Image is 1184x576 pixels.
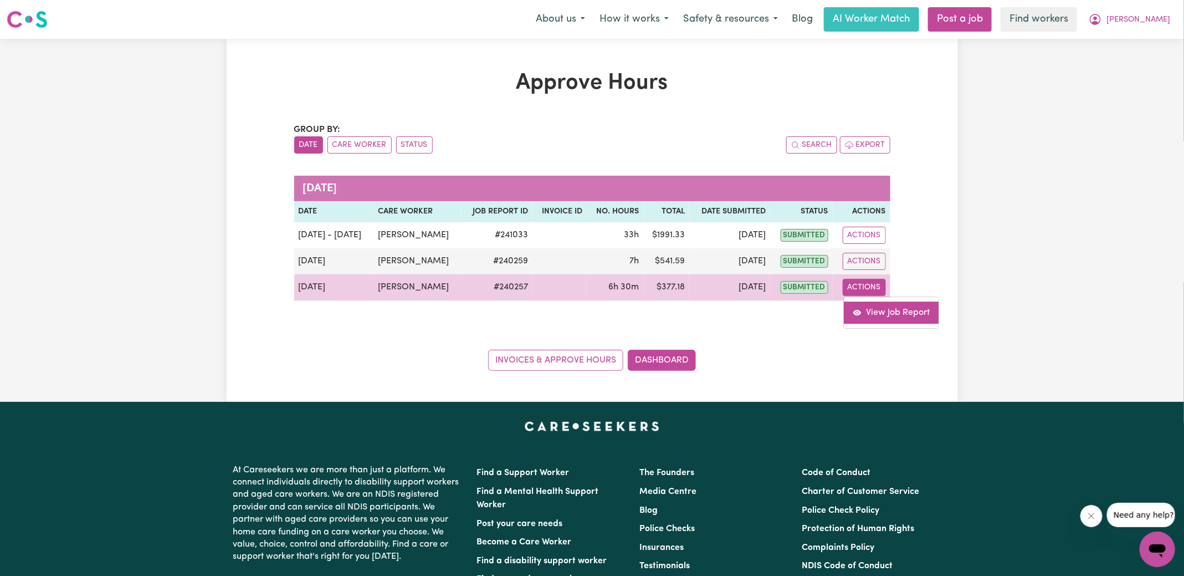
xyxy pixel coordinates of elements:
caption: [DATE] [294,176,890,201]
span: submitted [781,281,828,294]
a: Complaints Policy [802,543,874,552]
td: [DATE] [294,274,373,301]
button: Actions [843,227,886,244]
td: [DATE] - [DATE] [294,222,373,248]
a: Find a Support Worker [477,468,570,477]
th: Date Submitted [689,201,770,222]
td: $ 541.59 [644,248,690,274]
button: Export [840,136,890,154]
button: Actions [843,279,886,296]
a: Find workers [1001,7,1077,32]
a: NDIS Code of Conduct [802,562,893,570]
a: Post a job [928,7,992,32]
th: No. Hours [587,201,644,222]
a: Police Check Policy [802,506,879,515]
p: At Careseekers we are more than just a platform. We connect individuals directly to disability su... [233,460,464,568]
a: Testimonials [639,562,690,570]
a: Careseekers logo [7,7,48,32]
span: submitted [781,255,828,268]
td: # 240259 [462,248,532,274]
a: Charter of Customer Service [802,487,919,496]
td: # 240257 [462,274,532,301]
a: Become a Care Worker [477,538,572,547]
td: [PERSON_NAME] [373,248,462,274]
a: Code of Conduct [802,468,870,477]
button: Actions [843,253,886,270]
button: My Account [1082,8,1177,31]
a: The Founders [639,468,694,477]
button: sort invoices by date [294,136,323,154]
button: About us [529,8,592,31]
th: Care worker [373,201,462,222]
th: Invoice ID [532,201,587,222]
button: sort invoices by paid status [396,136,433,154]
a: Media Centre [639,487,696,496]
span: 33 hours [624,231,639,239]
span: 7 hours [630,257,639,266]
span: 6 hours 30 minutes [609,283,639,292]
td: [DATE] [689,222,770,248]
span: submitted [781,229,828,242]
a: View job report 240257 [844,302,939,324]
button: How it works [592,8,676,31]
div: Actions [843,297,939,329]
td: [DATE] [689,274,770,301]
a: Find a Mental Health Support Worker [477,487,599,509]
a: Invoices & Approve Hours [488,350,623,371]
td: [DATE] [294,248,373,274]
a: Dashboard [628,350,696,371]
button: sort invoices by care worker [327,136,392,154]
td: $ 377.18 [644,274,690,301]
th: Job Report ID [462,201,532,222]
span: [PERSON_NAME] [1106,14,1170,26]
a: Insurances [639,543,684,552]
iframe: Message from company [1107,503,1175,527]
a: Post your care needs [477,519,563,528]
th: Actions [833,201,890,222]
button: Search [786,136,837,154]
a: AI Worker Match [824,7,919,32]
a: Blog [639,506,658,515]
a: Find a disability support worker [477,557,607,565]
th: Status [770,201,833,222]
td: [PERSON_NAME] [373,274,462,301]
a: Blog [785,7,819,32]
td: # 241033 [462,222,532,248]
a: Careseekers home page [525,422,659,431]
span: Group by: [294,125,341,134]
iframe: Close message [1080,505,1103,527]
button: Safety & resources [676,8,785,31]
td: [PERSON_NAME] [373,222,462,248]
h1: Approve Hours [294,70,890,96]
a: Police Checks [639,524,695,533]
td: [DATE] [689,248,770,274]
iframe: Button to launch messaging window [1140,532,1175,567]
img: Careseekers logo [7,9,48,29]
a: Protection of Human Rights [802,524,914,533]
td: $ 1991.33 [644,222,690,248]
th: Total [644,201,690,222]
th: Date [294,201,373,222]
